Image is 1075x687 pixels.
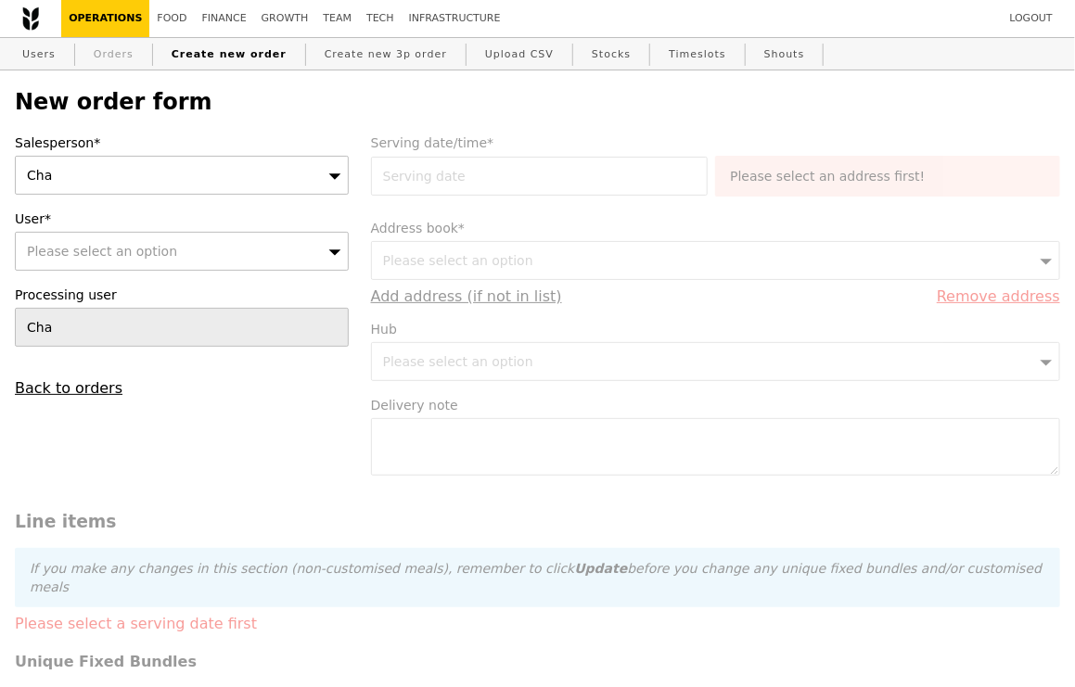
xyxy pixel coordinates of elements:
[757,38,813,71] a: Shouts
[15,286,349,304] label: Processing user
[27,244,177,259] span: Please select an option
[15,38,63,71] a: Users
[478,38,561,71] a: Upload CSV
[22,6,39,31] img: Grain logo
[164,38,294,71] a: Create new order
[584,38,638,71] a: Stocks
[86,38,141,71] a: Orders
[15,89,1060,115] h2: New order form
[15,379,122,397] a: Back to orders
[317,38,454,71] a: Create new 3p order
[15,134,349,152] label: Salesperson*
[661,38,733,71] a: Timeslots
[27,168,52,183] span: Cha
[15,210,349,228] label: User*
